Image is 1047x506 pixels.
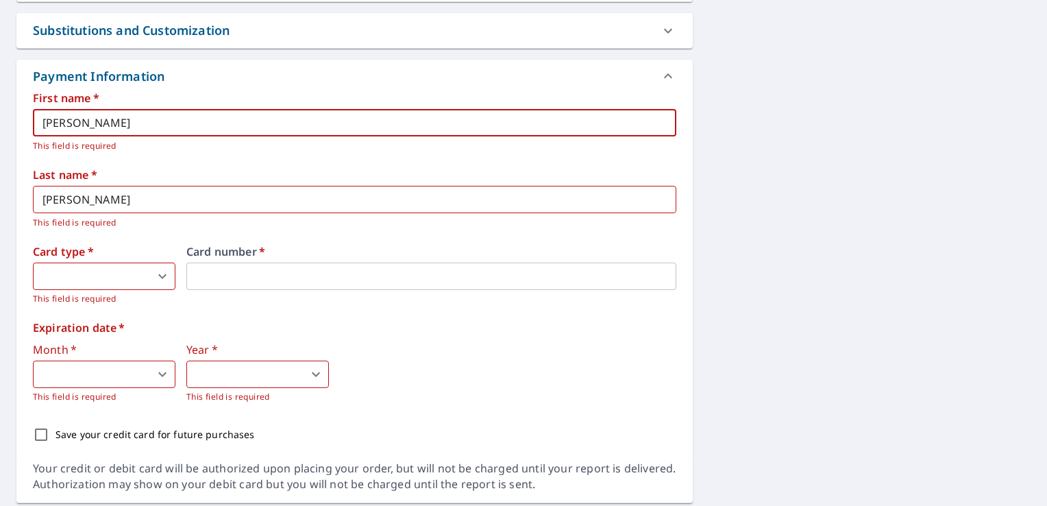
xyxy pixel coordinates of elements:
[33,344,175,355] label: Month
[186,246,676,257] label: Card number
[33,139,667,153] p: This field is required
[16,13,693,48] div: Substitutions and Customization
[33,361,175,388] div: ​
[33,292,175,306] p: This field is required
[33,21,230,40] div: Substitutions and Customization
[186,344,329,355] label: Year
[33,93,676,104] label: First name
[33,169,676,180] label: Last name
[33,390,175,404] p: This field is required
[33,246,175,257] label: Card type
[186,390,329,404] p: This field is required
[33,263,175,290] div: ​
[56,427,255,442] p: Save your credit card for future purchases
[33,67,170,86] div: Payment Information
[186,361,329,388] div: ​
[33,461,676,492] div: Your credit or debit card will be authorized upon placing your order, but will not be charged unt...
[33,216,667,230] p: This field is required
[16,60,693,93] div: Payment Information
[33,322,676,333] label: Expiration date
